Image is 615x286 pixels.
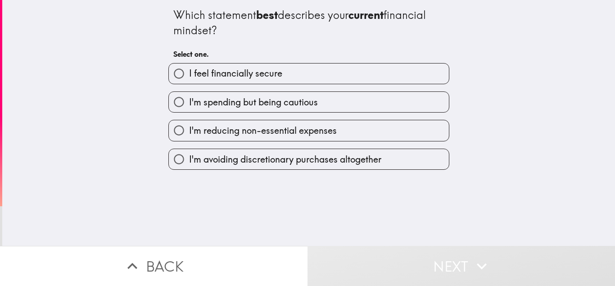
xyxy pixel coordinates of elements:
[189,153,381,166] span: I'm avoiding discretionary purchases altogether
[189,124,337,137] span: I'm reducing non-essential expenses
[169,92,449,112] button: I'm spending but being cautious
[173,49,444,59] h6: Select one.
[169,149,449,169] button: I'm avoiding discretionary purchases altogether
[189,67,282,80] span: I feel financially secure
[307,246,615,286] button: Next
[173,8,444,38] div: Which statement describes your financial mindset?
[169,64,449,84] button: I feel financially secure
[189,96,318,109] span: I'm spending but being cautious
[169,120,449,141] button: I'm reducing non-essential expenses
[256,8,278,22] b: best
[348,8,384,22] b: current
